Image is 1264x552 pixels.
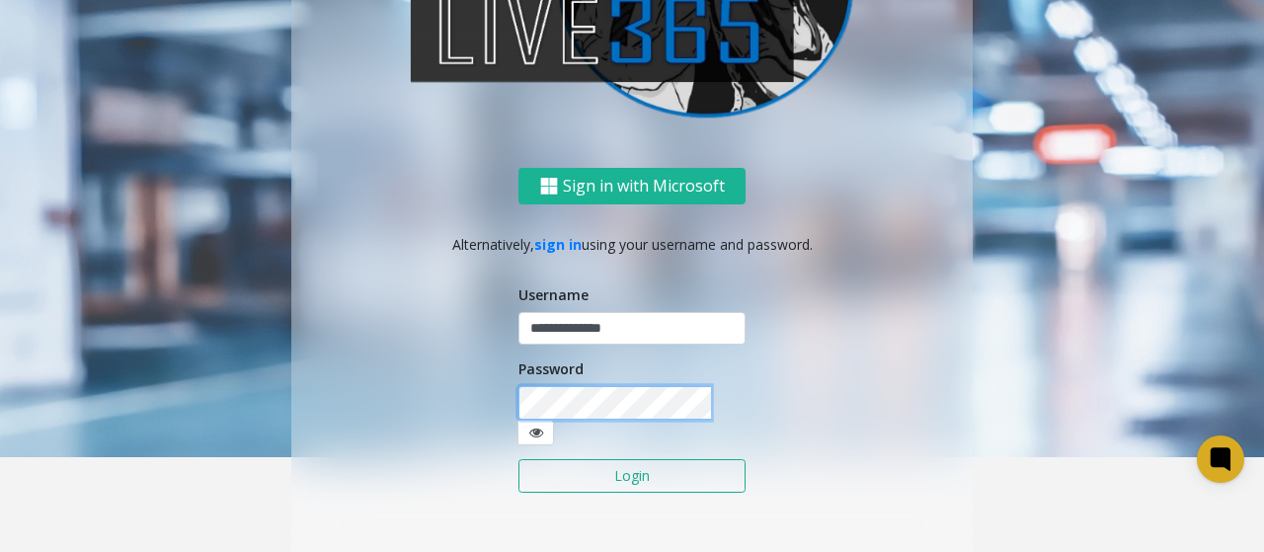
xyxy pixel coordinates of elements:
[534,235,582,254] a: sign in
[518,459,746,493] button: Login
[518,168,746,204] button: Sign in with Microsoft
[311,234,953,255] p: Alternatively, using your username and password.
[518,358,584,379] label: Password
[518,284,589,305] label: Username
